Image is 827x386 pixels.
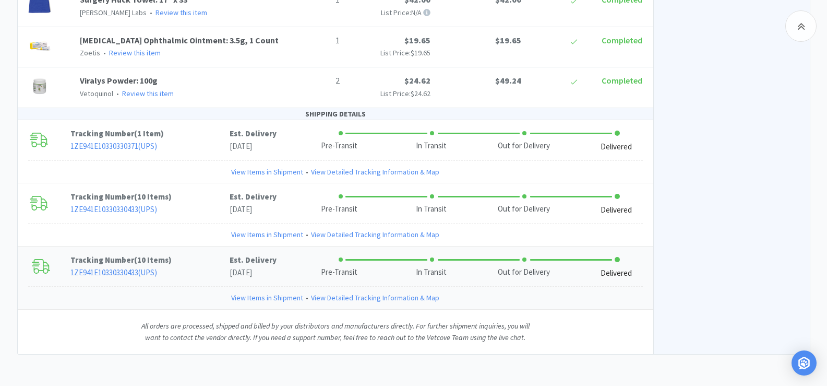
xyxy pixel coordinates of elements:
p: [DATE] [230,266,277,279]
div: Pre-Transit [321,266,357,278]
img: 05406ce3d0254e33a0f78256240aef58_757515.png [28,34,51,57]
div: Delivered [601,204,632,216]
p: 1 [287,34,340,48]
span: $19.65 [495,35,521,45]
span: Completed [602,35,642,45]
a: Viralys Powder: 100g [80,75,158,86]
p: Tracking Number ( ) [70,191,230,203]
div: SHIPPING DETAILS [18,108,653,120]
span: • [303,292,311,303]
p: [DATE] [230,203,277,216]
p: Est. Delivery [230,254,277,266]
a: View Detailed Tracking Information & Map [311,229,439,240]
p: 2 [287,74,340,88]
span: $49.24 [495,75,521,86]
img: 0b95321bc5a241eda73e1345f6f9aca0_30656.png [28,74,51,97]
p: Est. Delivery [230,191,277,203]
p: List Price: [348,47,430,59]
div: Out for Delivery [498,140,550,152]
div: In Transit [416,266,447,278]
div: Open Intercom Messenger [792,350,817,376]
a: View Detailed Tracking Information & Map [311,292,439,303]
a: 1ZE941E10330330371(UPS) [70,141,157,151]
a: 1ZE941E10330330433(UPS) [70,267,157,277]
a: View Items in Shipment [231,292,303,303]
p: Tracking Number ( ) [70,254,230,266]
span: [PERSON_NAME] Labs [80,8,147,17]
div: Pre-Transit [321,140,357,152]
span: 10 Items [137,192,169,202]
i: All orders are processed, shipped and billed by your distributors and manufacturers directly. For... [141,321,530,342]
span: Zoetis [80,48,100,57]
span: Vetoquinol [80,89,113,98]
div: Out for Delivery [498,266,550,278]
div: In Transit [416,140,447,152]
a: View Detailed Tracking Information & Map [311,166,439,178]
p: List Price: N/A [348,7,430,18]
span: • [148,8,154,17]
p: [DATE] [230,140,277,153]
a: Review this item [109,48,161,57]
span: $19.65 [411,48,430,57]
div: Out for Delivery [498,203,550,215]
span: $24.62 [404,75,430,86]
a: View Items in Shipment [231,166,303,178]
span: Completed [602,75,642,86]
a: Review this item [155,8,207,17]
div: Pre-Transit [321,203,357,215]
div: In Transit [416,203,447,215]
span: • [115,89,121,98]
p: List Price: [348,88,430,99]
span: 10 Items [137,255,169,265]
a: 1ZE941E10330330433(UPS) [70,204,157,214]
span: • [303,229,311,240]
a: View Items in Shipment [231,229,303,240]
span: 1 Item [137,128,161,138]
span: • [303,166,311,178]
p: Tracking Number ( ) [70,127,230,140]
a: [MEDICAL_DATA] Ophthalmic Ointment: 3.5g, 1 Count [80,35,279,45]
p: Est. Delivery [230,127,277,140]
span: • [102,48,107,57]
span: $19.65 [404,35,430,45]
a: Review this item [122,89,174,98]
span: $24.62 [411,89,430,98]
div: Delivered [601,141,632,153]
div: Delivered [601,267,632,279]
